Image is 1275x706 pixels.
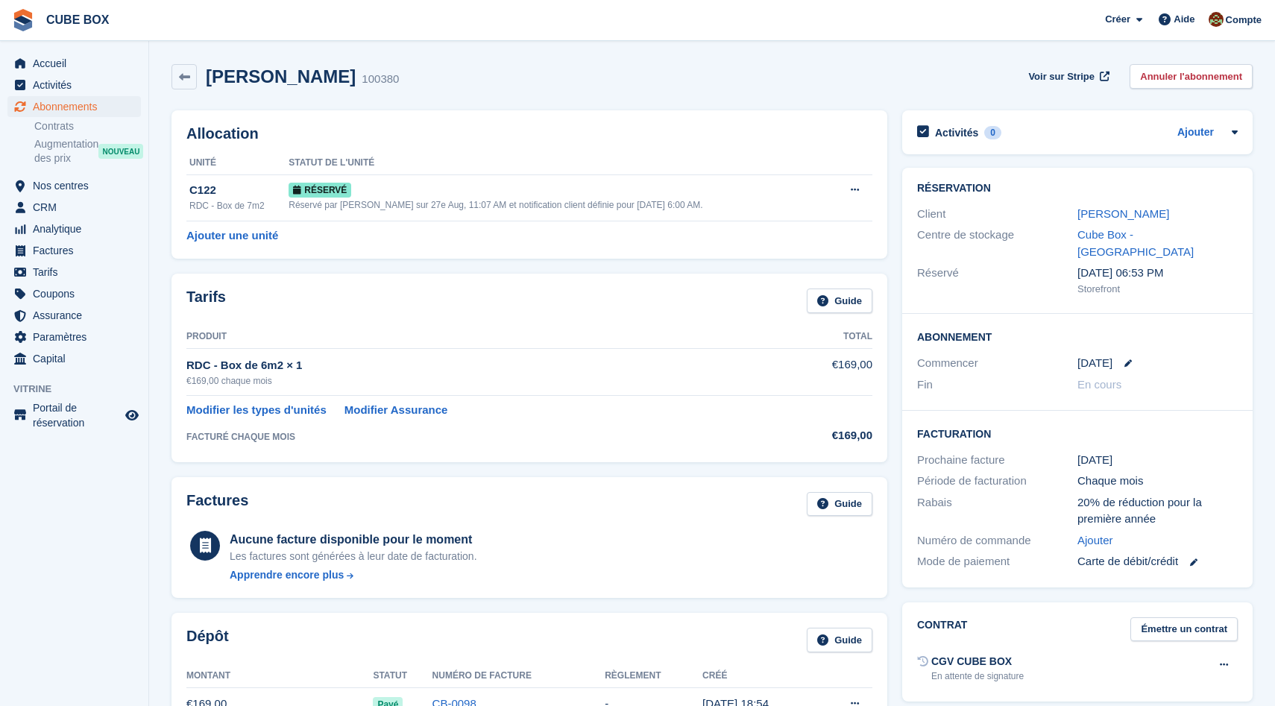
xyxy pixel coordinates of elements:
a: Augmentation des prix NOUVEAU [34,136,141,166]
div: RDC - Box de 6m2 × 1 [186,357,781,374]
a: menu [7,96,141,117]
div: €169,00 [781,427,872,444]
span: Capital [33,348,122,369]
th: Montant [186,664,373,688]
a: Annuler l'abonnement [1130,64,1253,89]
div: Rabais [917,494,1077,528]
span: Analytique [33,218,122,239]
div: Fin [917,376,1077,394]
a: Guide [807,289,872,313]
div: C122 [189,182,289,199]
h2: Allocation [186,125,872,142]
a: Guide [807,628,872,652]
th: Statut [373,664,432,688]
span: Vitrine [13,382,148,397]
span: Aide [1174,12,1194,27]
h2: Tarifs [186,289,226,313]
a: menu [7,327,141,347]
th: Créé [702,664,818,688]
div: Commencer [917,355,1077,372]
h2: Réservation [917,183,1238,195]
div: RDC - Box de 7m2 [189,199,289,212]
div: NOUVEAU [98,144,143,159]
a: Modifier les types d'unités [186,402,327,419]
div: CGV CUBE BOX [931,654,1024,669]
td: €169,00 [781,348,872,395]
h2: Dépôt [186,628,229,652]
div: Mode de paiement [917,553,1077,570]
a: Cube Box - [GEOGRAPHIC_DATA] [1077,228,1194,258]
div: Client [917,206,1077,223]
div: Apprendre encore plus [230,567,344,583]
div: Réservé par [PERSON_NAME] sur 27e Aug, 11:07 AM et notification client définie pour [DATE] 6:00 AM. [289,198,831,212]
a: Contrats [34,119,141,133]
div: Numéro de commande [917,532,1077,549]
th: Produit [186,325,781,349]
div: Aucune facture disponible pour le moment [230,531,477,549]
a: menu [7,175,141,196]
a: menu [7,400,141,430]
div: Chaque mois [1077,473,1238,490]
th: Unité [186,151,289,175]
div: Les factures sont générées à leur date de facturation. [230,549,477,564]
a: Voir sur Stripe [1022,64,1112,89]
a: Boutique d'aperçu [123,406,141,424]
a: Apprendre encore plus [230,567,477,583]
h2: Factures [186,492,248,517]
a: Guide [807,492,872,517]
div: FACTURÉ CHAQUE MOIS [186,430,781,444]
a: menu [7,240,141,261]
a: [PERSON_NAME] [1077,207,1169,220]
div: 100380 [362,71,399,88]
h2: Activités [935,126,978,139]
div: Période de facturation [917,473,1077,490]
a: menu [7,348,141,369]
time: 2025-08-31 22:00:00 UTC [1077,355,1112,372]
div: En attente de signature [931,669,1024,683]
span: En cours [1077,378,1121,391]
span: Coupons [33,283,122,304]
span: Tarifs [33,262,122,283]
a: Ajouter une unité [186,227,278,245]
h2: Facturation [917,426,1238,441]
span: Créer [1105,12,1130,27]
span: Voir sur Stripe [1028,69,1095,84]
a: menu [7,53,141,74]
th: Statut de l'unité [289,151,831,175]
div: €169,00 chaque mois [186,374,781,388]
a: CUBE BOX [40,7,115,32]
h2: Contrat [917,617,967,642]
span: Compte [1226,13,1262,28]
a: Émettre un contrat [1130,617,1238,642]
h2: Abonnement [917,329,1238,344]
h2: [PERSON_NAME] [206,66,356,86]
a: menu [7,283,141,304]
img: stora-icon-8386f47178a22dfd0bd8f6a31ec36ba5ce8667c1dd55bd0f319d3a0aa187defe.svg [12,9,34,31]
a: menu [7,75,141,95]
div: [DATE] 06:53 PM [1077,265,1238,282]
th: Total [781,325,872,349]
span: Portail de réservation [33,400,122,430]
span: Réservé [289,183,351,198]
span: CRM [33,197,122,218]
div: 0 [984,126,1001,139]
span: Augmentation des prix [34,137,98,166]
a: Modifier Assurance [344,402,448,419]
th: Numéro de facture [432,664,605,688]
div: 20% de réduction pour la première année [1077,494,1238,528]
a: menu [7,218,141,239]
span: Assurance [33,305,122,326]
span: Accueil [33,53,122,74]
img: alex soubira [1209,12,1224,27]
a: menu [7,305,141,326]
a: menu [7,262,141,283]
div: Carte de débit/crédit [1077,553,1238,570]
a: menu [7,197,141,218]
div: Centre de stockage [917,227,1077,260]
span: Nos centres [33,175,122,196]
span: Activités [33,75,122,95]
span: Paramètres [33,327,122,347]
a: Ajouter [1177,125,1214,142]
div: Prochaine facture [917,452,1077,469]
div: Storefront [1077,282,1238,297]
